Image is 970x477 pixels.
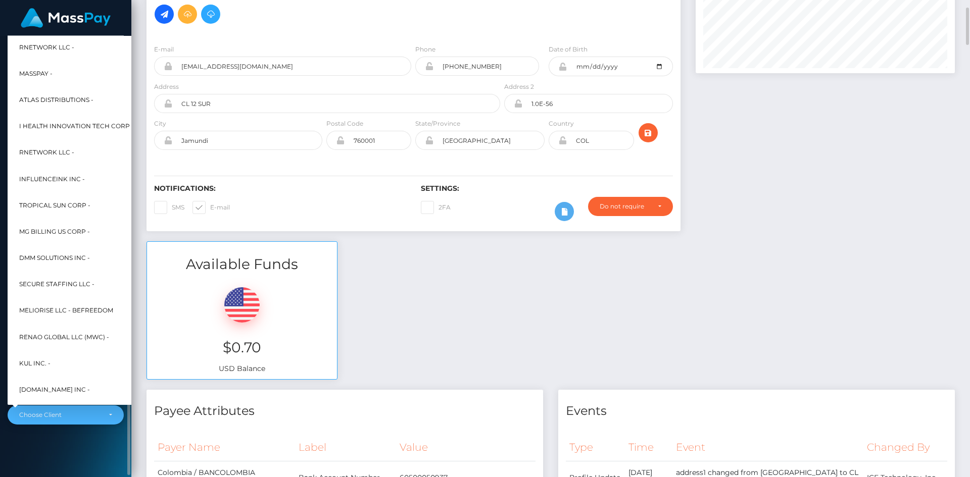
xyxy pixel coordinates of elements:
label: SMS [154,201,184,214]
h4: Payee Attributes [154,402,536,420]
th: Time [625,434,672,461]
span: Meliorise LLC - BEfreedom [19,304,113,317]
span: Kul Inc. - [19,357,51,370]
span: Atlas Distributions - [19,93,93,107]
h3: Available Funds [147,254,337,274]
span: Renao Global LLC (MWC) - [19,331,109,344]
span: Tropical Sun Corp - [19,199,90,212]
label: City [154,119,166,128]
img: MassPay Logo [21,8,111,28]
label: Phone [415,45,435,54]
th: Value [396,434,536,461]
h3: $0.70 [155,338,329,357]
label: Address [154,82,179,91]
div: USD Balance [147,275,337,379]
span: MG Billing US Corp - [19,225,90,238]
th: Changed By [863,434,947,461]
label: Date of Birth [549,45,588,54]
th: Label [295,434,396,461]
span: RNetwork LLC - [19,41,74,54]
span: rNetwork LLC - [19,146,74,159]
span: I HEALTH INNOVATION TECH CORP - [19,120,134,133]
label: 2FA [421,201,451,214]
label: Postal Code [326,119,363,128]
span: InfluenceInk Inc - [19,173,85,186]
label: State/Province [415,119,460,128]
label: E-mail [192,201,230,214]
span: [DOMAIN_NAME] INC - [19,383,90,396]
h6: Notifications: [154,184,406,193]
span: Secure Staffing LLC - [19,278,94,291]
span: MassPay - [19,67,53,80]
label: Address 2 [504,82,534,91]
button: Do not require [588,197,673,216]
a: Initiate Payout [155,5,174,24]
h4: Events [566,402,947,420]
div: Do not require [600,202,650,210]
label: E-mail [154,45,174,54]
div: Choose Client [19,411,101,419]
button: Choose Client [8,405,124,425]
th: Event [672,434,863,461]
span: DMM Solutions Inc - [19,251,90,264]
h6: Settings: [421,184,672,193]
th: Type [566,434,625,461]
img: USD.png [224,287,260,323]
th: Payer Name [154,434,295,461]
label: Country [549,119,574,128]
